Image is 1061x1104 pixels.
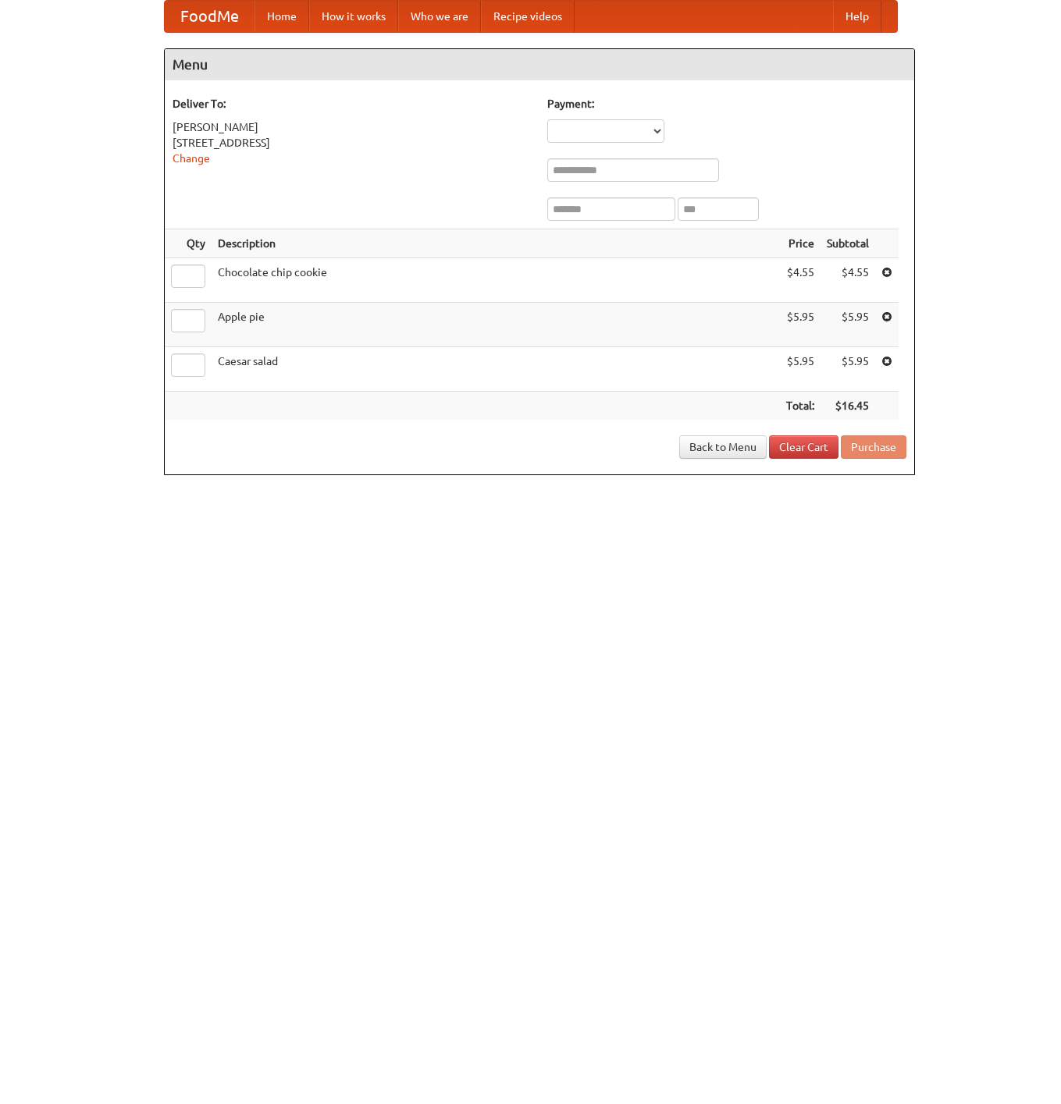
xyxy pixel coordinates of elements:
[398,1,481,32] a: Who we are
[821,229,875,258] th: Subtotal
[481,1,575,32] a: Recipe videos
[173,152,210,165] a: Change
[780,392,821,421] th: Total:
[547,96,906,112] h5: Payment:
[679,435,767,459] a: Back to Menu
[780,303,821,347] td: $5.95
[173,96,532,112] h5: Deliver To:
[821,347,875,392] td: $5.95
[780,229,821,258] th: Price
[212,229,780,258] th: Description
[780,258,821,303] td: $4.55
[821,258,875,303] td: $4.55
[173,119,532,135] div: [PERSON_NAME]
[769,435,838,459] a: Clear Cart
[833,1,881,32] a: Help
[173,135,532,151] div: [STREET_ADDRESS]
[309,1,398,32] a: How it works
[165,229,212,258] th: Qty
[212,347,780,392] td: Caesar salad
[255,1,309,32] a: Home
[212,258,780,303] td: Chocolate chip cookie
[821,303,875,347] td: $5.95
[780,347,821,392] td: $5.95
[165,49,914,80] h4: Menu
[821,392,875,421] th: $16.45
[212,303,780,347] td: Apple pie
[165,1,255,32] a: FoodMe
[841,435,906,459] button: Purchase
